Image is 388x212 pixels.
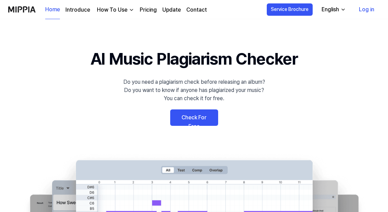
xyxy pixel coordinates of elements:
a: Check For Free [170,109,218,126]
img: down [129,7,134,13]
button: Service Brochure [267,3,313,16]
div: English [320,5,340,14]
a: Introduce [65,6,90,14]
button: English [316,3,350,16]
a: Contact [186,6,207,14]
div: Do you need a plagiarism check before releasing an album? Do you want to know if anyone has plagi... [123,78,265,103]
div: How To Use [96,6,129,14]
a: Home [45,0,60,19]
a: Update [162,6,181,14]
a: Pricing [140,6,157,14]
h1: AI Music Plagiarism Checker [90,47,298,71]
button: How To Use [96,6,134,14]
